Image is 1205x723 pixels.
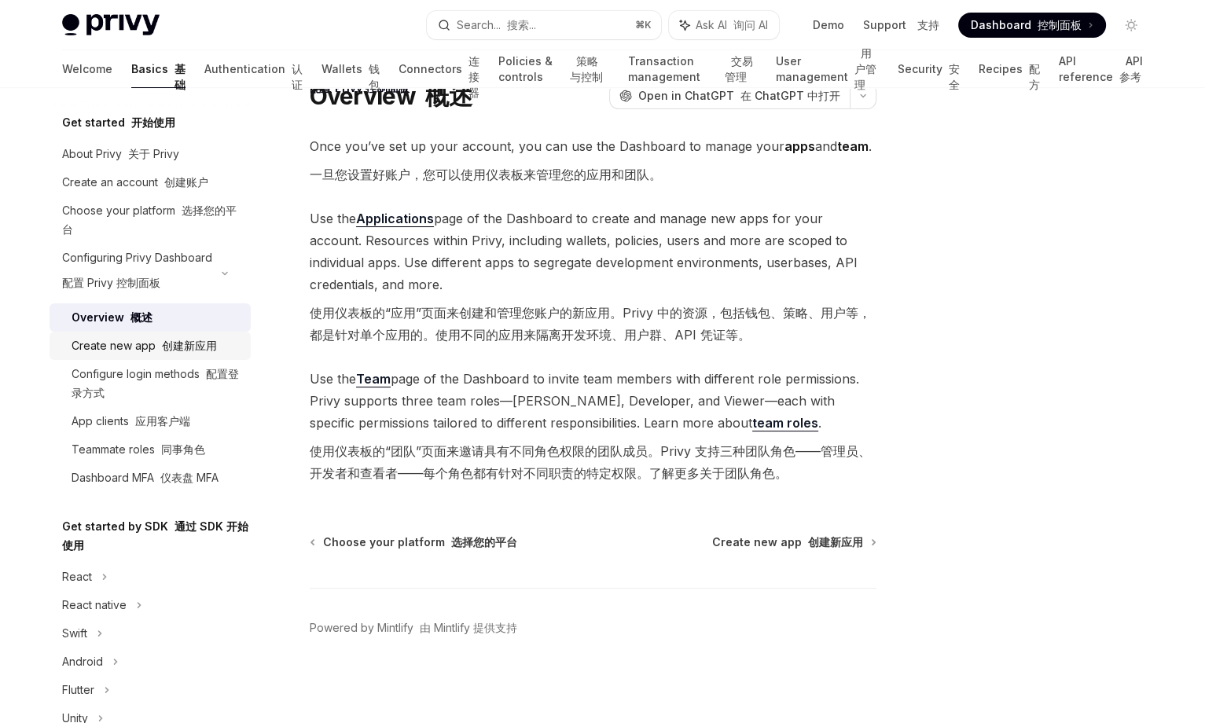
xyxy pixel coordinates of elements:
font: 在 ChatGPT 中打开 [740,89,840,102]
a: Basics 基础 [131,50,186,88]
div: Search... [457,16,536,35]
a: Transaction management 交易管理 [628,50,758,88]
span: Choose your platform [323,534,517,550]
a: Dashboard MFA 仪表盘 MFA [50,464,251,492]
div: Flutter [62,681,94,699]
font: 询问 AI [733,18,768,31]
div: Overview [72,308,152,327]
font: 一旦您设置好账户，您可以使用仪表板来管理您的应用和团队。 [310,167,662,182]
span: Dashboard [971,17,1082,33]
img: light logo [62,14,160,36]
div: Swift [62,624,87,643]
font: 配方 [1029,62,1040,91]
a: Choose your platform 选择您的平台 [50,196,251,244]
a: Powered by Mintlify 由 Mintlify 提供支持 [310,620,517,636]
div: Create an account [62,173,208,192]
font: 通过 SDK 开始使用 [62,519,248,552]
a: About Privy 关于 Privy [50,140,251,168]
a: Dashboard 控制面板 [958,13,1106,38]
span: Use the page of the Dashboard to invite team members with different role permissions. Privy suppo... [310,368,876,490]
a: Create new app 创建新应用 [712,534,875,550]
a: Choose your platform 选择您的平台 [311,534,517,550]
span: Once you’ve set up your account, you can use the Dashboard to manage your and . [310,135,876,192]
font: 开始使用 [131,116,175,129]
a: Security 安全 [898,50,960,88]
button: Toggle dark mode [1119,13,1144,38]
a: Create new app 创建新应用 [50,332,251,360]
font: 安全 [949,62,960,91]
div: Configure login methods [72,365,241,402]
font: 交易管理 [725,54,753,83]
div: Configuring Privy Dashboard [62,248,212,299]
a: Recipes 配方 [979,50,1040,88]
span: ⌘ K [635,19,652,31]
font: 创建新应用 [808,535,863,549]
a: Create an account 创建账户 [50,168,251,196]
a: Wallets 钱包 [321,50,380,88]
a: API reference API 参考 [1059,50,1144,88]
h5: Get started by SDK [62,517,251,555]
div: React native [62,596,127,615]
strong: apps [784,138,815,154]
font: 由 Mintlify 提供支持 [420,621,517,634]
button: Open in ChatGPT 在 ChatGPT 中打开 [609,83,850,109]
a: Policies & controls 策略与控制 [498,50,609,88]
div: Choose your platform [62,201,241,239]
font: 仪表盘 MFA [160,471,219,484]
div: App clients [72,412,190,431]
font: 基础 [175,62,186,91]
font: 控制面板 [1038,18,1082,31]
font: 支持 [917,18,939,31]
div: React [62,567,92,586]
span: Use the page of the Dashboard to create and manage new apps for your account. Resources within Pr... [310,207,876,352]
font: 用户管理 [854,46,876,91]
a: App clients 应用客户端 [50,407,251,435]
button: Ask AI 询问 AI [669,11,779,39]
div: Dashboard MFA [72,468,219,487]
font: 关于 Privy [128,147,179,160]
div: Android [62,652,103,671]
a: Welcome [62,50,112,88]
a: Team [356,371,391,387]
font: 选择您的平台 [451,535,517,549]
a: Configure login methods 配置登录方式 [50,360,251,407]
strong: team [837,138,869,154]
h5: Get started [62,113,175,132]
div: Teammate roles [72,440,205,459]
font: 创建账户 [164,175,208,189]
a: User management 用户管理 [776,50,879,88]
a: Authentication 认证 [204,50,303,88]
button: Search... 搜索...⌘K [427,11,661,39]
a: Demo [813,17,844,33]
h1: Overview [310,82,472,110]
font: API 参考 [1119,54,1143,83]
a: Connectors 连接器 [399,50,479,88]
font: 创建新应用 [162,339,217,352]
span: Open in ChatGPT [638,88,840,104]
font: 应用客户端 [135,414,190,428]
a: Support 支持 [863,17,939,33]
a: Teammate roles 同事角色 [50,435,251,464]
a: team roles [752,415,818,431]
font: 搜索... [507,18,536,31]
font: 使用仪表板的“应用”页面来创建和管理您账户的新应用。Privy 中的资源，包括钱包、策略、用户等，都是针对单个应用的。使用不同的应用来隔离开发环境、用户群、API 凭证等。 [310,305,871,343]
span: Create new app [712,534,863,550]
font: 策略与控制 [570,54,603,83]
font: 钱包 [369,62,380,91]
a: Applications [356,211,434,227]
font: 连接器 [468,54,479,99]
span: Ask AI [696,17,768,33]
font: 同事角色 [161,442,205,456]
font: 概述 [130,310,152,324]
div: About Privy [62,145,179,163]
font: 认证 [292,62,303,91]
font: 使用仪表板的“团队”页面来邀请具有不同角色权限的团队成员。Privy 支持三种团队角色——管理员、开发者和查看者——每个角色都有针对不同职责的特定权限。了解更多关于团队角色。 [310,443,871,481]
div: Create new app [72,336,217,355]
font: 概述 [425,82,472,110]
font: 配置 Privy 控制面板 [62,276,160,289]
a: Overview 概述 [50,303,251,332]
